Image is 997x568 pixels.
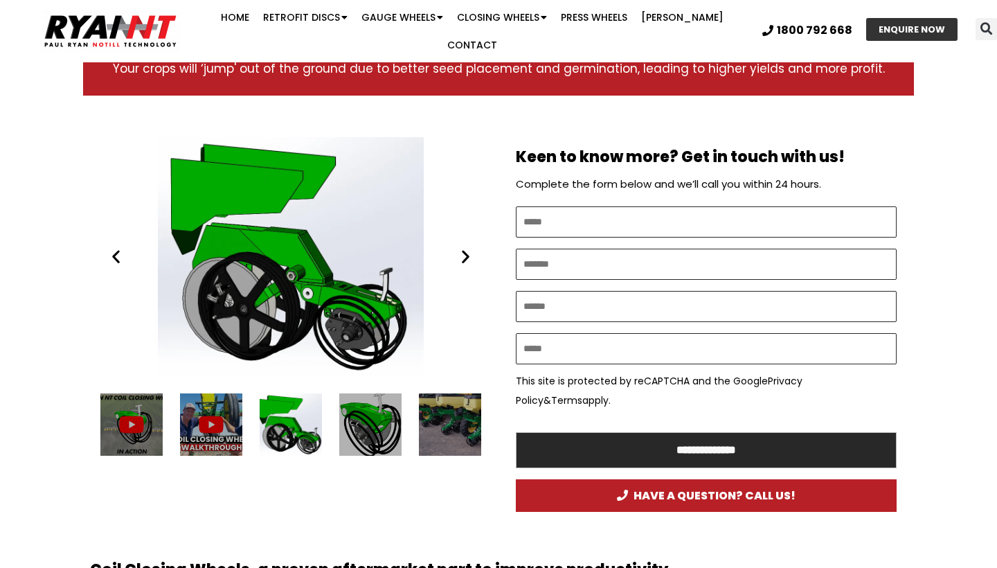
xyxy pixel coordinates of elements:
[180,393,242,456] div: 2 / 13
[100,137,481,376] div: coil Planter Gauge Wheel & coil closing wheel pic
[256,3,354,31] a: Retrofit Discs
[617,490,796,502] span: HAVE A QUESTION? CALL US!
[100,393,163,456] div: 1 / 13
[450,3,554,31] a: Closing Wheels
[260,393,322,456] div: coil Planter Gauge Wheel & coil closing wheel pic
[419,393,481,456] div: 5 / 13
[100,137,481,376] div: Slides
[260,393,322,456] div: 3 / 13
[100,137,481,376] div: 3 / 13
[516,175,897,194] p: Complete the form below and we’ll call you within 24 hours.
[634,3,730,31] a: [PERSON_NAME]
[554,3,634,31] a: Press Wheels
[214,3,256,31] a: Home
[777,25,852,36] span: 1800 792 668
[866,18,958,41] a: ENQUIRE NOW
[457,248,474,265] div: Next slide
[762,25,852,36] a: 1800 792 668
[354,3,450,31] a: Gauge Wheels
[516,148,897,168] h2: Keen to know more? Get in touch with us!
[113,60,885,77] span: Your crops will ‘jump' out of the ground due to better seed placement and germination, leading to...
[516,479,897,512] a: HAVE A QUESTION? CALL US!
[42,10,180,53] img: Ryan NT logo
[339,393,402,456] div: 4 / 13
[193,3,752,59] nav: Menu
[107,248,125,265] div: Previous slide
[551,393,582,407] a: Terms
[100,393,481,456] div: Slides Slides
[440,31,504,59] a: Contact
[516,371,897,410] p: This site is protected by reCAPTCHA and the Google & apply.
[879,25,945,34] span: ENQUIRE NOW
